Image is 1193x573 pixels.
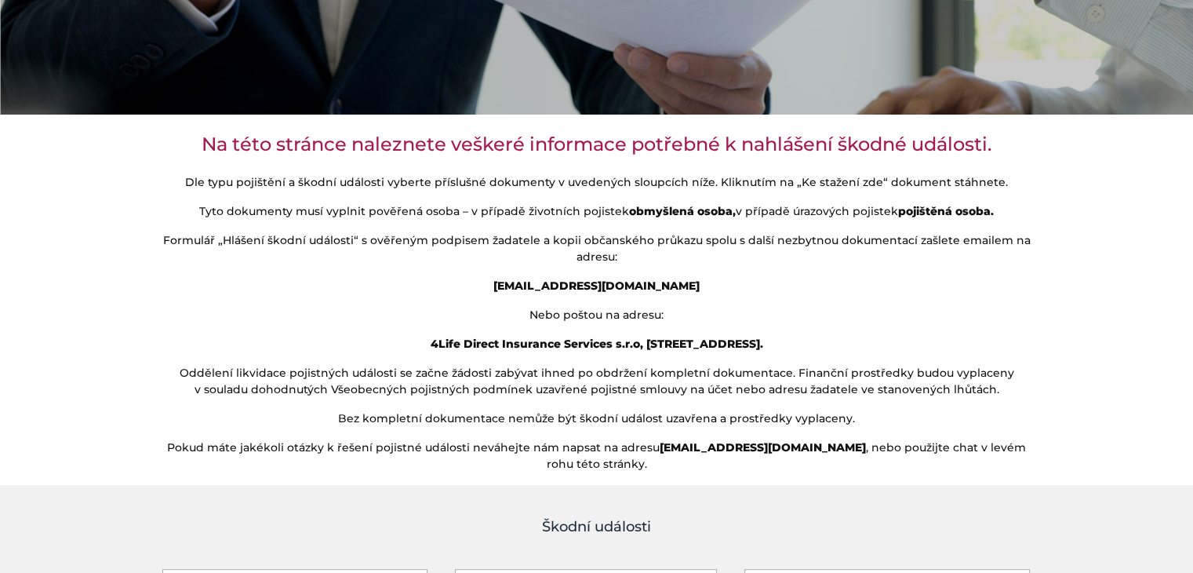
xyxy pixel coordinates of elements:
[162,516,1032,538] h4: Škodní události
[162,307,1032,323] p: Nebo poštou na adresu:
[162,174,1032,191] p: Dle typu pojištění a škodní události vyberte příslušné dokumenty v uvedených sloupcích níže. Klik...
[162,232,1032,265] p: Formulář „Hlášení škodní události“ s ověřeným podpisem žadatele a kopii občanského průkazu spolu ...
[162,203,1032,220] p: Tyto dokumenty musí vyplnit pověřená osoba – v případě životních pojistek v případě úrazových poj...
[493,279,700,293] strong: [EMAIL_ADDRESS][DOMAIN_NAME]
[898,204,994,218] strong: pojištěná osoba.
[162,133,1032,155] h3: Na této stránce naleznete veškeré informace potřebné k nahlášení škodné události.
[431,337,763,351] strong: 4Life Direct Insurance Services s.r.o, [STREET_ADDRESS].
[660,440,866,454] strong: [EMAIL_ADDRESS][DOMAIN_NAME]
[162,440,1032,473] p: Pokud máte jakékoli otázky k řešení pojistné události neváhejte nám napsat na adresu , nebo použi...
[162,411,1032,427] p: Bez kompletní dokumentace nemůže být škodní událost uzavřena a prostředky vyplaceny.
[162,365,1032,398] p: Oddělení likvidace pojistných události se začne žádosti zabývat ihned po obdržení kompletní dokum...
[629,204,736,218] strong: obmyšlená osoba,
